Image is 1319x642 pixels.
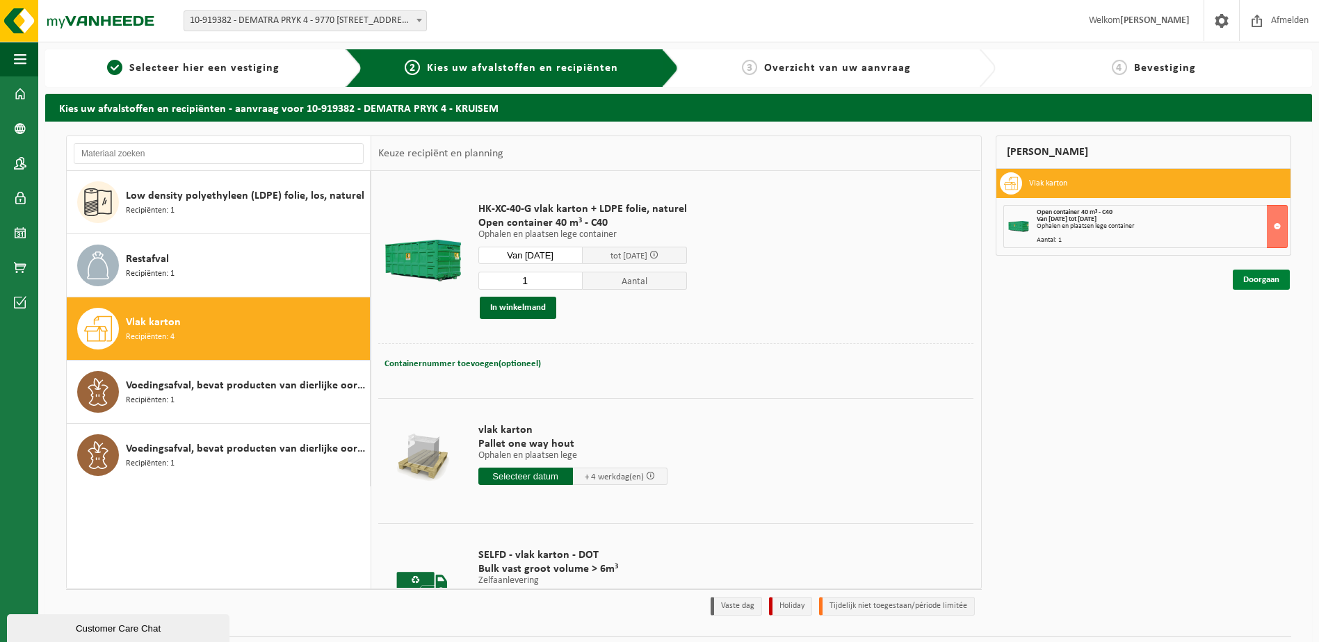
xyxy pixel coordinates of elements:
[107,60,122,75] span: 1
[711,597,762,616] li: Vaste dag
[427,63,618,74] span: Kies uw afvalstoffen en recipiënten
[67,424,371,486] button: Voedingsafval, bevat producten van dierlijke oorsprong, onverpakt, categorie 3 Recipiënten: 1
[1037,237,1288,244] div: Aantal: 1
[764,63,911,74] span: Overzicht van uw aanvraag
[742,60,757,75] span: 3
[478,423,667,437] span: vlak karton
[129,63,280,74] span: Selecteer hier een vestiging
[1029,172,1067,195] h3: Vlak karton
[184,11,426,31] span: 10-919382 - DEMATRA PRYK 4 - 9770 KRUISEM, SOUVERAINESTRAAT 27
[1112,60,1127,75] span: 4
[1037,215,1097,223] strong: Van [DATE] tot [DATE]
[478,562,618,576] span: Bulk vast groot volume > 6m³
[126,204,175,217] span: Recipiënten: 1
[478,437,667,451] span: Pallet one way hout
[67,361,371,424] button: Voedingsafval, bevat producten van dierlijke oorsprong, gemengde verpakking (exclusief glas), cat...
[126,377,366,394] span: Voedingsafval, bevat producten van dierlijke oorsprong, gemengde verpakking (exclusief glas), cat...
[126,441,366,457] span: Voedingsafval, bevat producten van dierlijke oorsprong, onverpakt, categorie 3
[126,457,175,470] span: Recipiënten: 1
[126,314,181,331] span: Vlak karton
[74,143,364,164] input: Materiaal zoeken
[769,597,812,616] li: Holiday
[52,60,334,76] a: 1Selecteer hier een vestiging
[1037,208,1112,216] span: Open container 40 m³ - C40
[996,135,1292,169] div: [PERSON_NAME]
[405,60,420,75] span: 2
[478,216,687,230] span: Open container 40 m³ - C40
[383,354,542,374] button: Containernummer toevoegen(optioneel)
[478,576,618,586] p: Zelfaanlevering
[1233,270,1290,290] a: Doorgaan
[67,171,371,234] button: Low density polyethyleen (LDPE) folie, los, naturel Recipiënten: 1
[819,597,975,616] li: Tijdelijk niet toegestaan/période limitée
[126,394,175,407] span: Recipiënten: 1
[1134,63,1196,74] span: Bevestiging
[478,468,573,485] input: Selecteer datum
[583,272,687,290] span: Aantal
[1037,223,1288,230] div: Ophalen en plaatsen lege container
[67,297,371,361] button: Vlak karton Recipiënten: 4
[385,359,541,368] span: Containernummer toevoegen(optioneel)
[67,234,371,297] button: Restafval Recipiënten: 1
[184,10,427,31] span: 10-919382 - DEMATRA PRYK 4 - 9770 KRUISEM, SOUVERAINESTRAAT 27
[126,267,175,281] span: Recipiënten: 1
[371,136,510,171] div: Keuze recipiënt en planning
[610,252,647,261] span: tot [DATE]
[478,202,687,216] span: HK-XC-40-G vlak karton + LDPE folie, naturel
[480,297,556,319] button: In winkelmand
[478,548,618,562] span: SELFD - vlak karton - DOT
[478,451,667,461] p: Ophalen en plaatsen lege
[45,94,1312,121] h2: Kies uw afvalstoffen en recipiënten - aanvraag voor 10-919382 - DEMATRA PRYK 4 - KRUISEM
[478,247,583,264] input: Selecteer datum
[478,230,687,240] p: Ophalen en plaatsen lege container
[7,611,232,642] iframe: chat widget
[126,251,169,267] span: Restafval
[585,472,644,481] span: + 4 werkdag(en)
[126,188,364,204] span: Low density polyethyleen (LDPE) folie, los, naturel
[126,331,175,344] span: Recipiënten: 4
[1120,15,1190,26] strong: [PERSON_NAME]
